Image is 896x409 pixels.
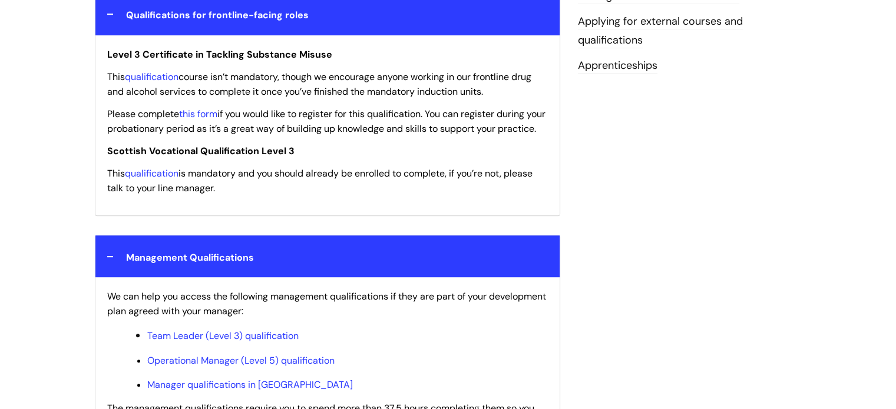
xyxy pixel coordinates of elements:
[107,145,295,157] span: Scottish Vocational Qualification Level 3
[147,378,353,391] a: Manager qualifications in [GEOGRAPHIC_DATA]
[126,9,309,21] span: Qualifications for frontline-facing roles
[107,108,545,135] span: Please complete if you would like to register for this qualification. You can register during you...
[179,108,217,120] a: this form
[107,167,533,194] span: This is mandatory and you should already be enrolled to complete, if you’re not, please talk to y...
[125,71,178,83] a: qualification
[126,251,254,264] span: Management Qualifications
[107,290,546,317] span: We can help you access the following management qualifications if they are part of your developme...
[147,354,335,367] a: Operational Manager (Level 5) qualification
[107,48,332,61] span: Level 3 Certificate in Tackling Substance Misuse
[147,330,299,342] a: Team Leader (Level 3) qualification
[578,58,657,74] a: Apprenticeships
[578,14,743,48] a: Applying for external courses and qualifications
[107,71,531,98] span: This course isn’t mandatory, though we encourage anyone working in our frontline drug and alcohol...
[125,167,178,179] a: qualification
